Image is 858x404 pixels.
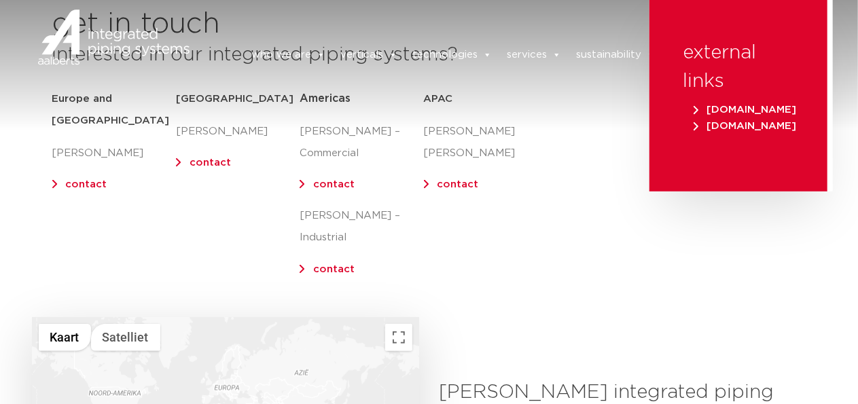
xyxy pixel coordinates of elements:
a: contact [313,179,355,189]
a: contact [66,179,107,189]
a: services [507,41,561,69]
span: [DOMAIN_NAME] [694,105,797,115]
a: technologies [412,41,492,69]
p: [PERSON_NAME] – Commercial [300,121,423,164]
p: [PERSON_NAME] [PERSON_NAME] [424,121,548,164]
nav: Menu [210,20,827,41]
a: sustainability [576,41,656,69]
p: [PERSON_NAME] [176,121,300,143]
a: contact [437,179,479,189]
a: [DOMAIN_NAME] [690,121,800,131]
p: [PERSON_NAME] [52,143,176,164]
a: [DOMAIN_NAME] [690,105,800,115]
button: Weergave op volledig scherm aan- of uitzetten [385,324,412,351]
h3: external links [683,39,793,96]
a: verticals [340,41,397,69]
p: [PERSON_NAME] – Industrial [300,205,423,249]
a: contact [190,158,231,168]
a: contact [313,264,355,274]
button: Stratenkaart tonen [39,324,91,351]
button: Satellietbeelden tonen [91,324,160,351]
a: who we are [251,41,325,69]
span: [DOMAIN_NAME] [694,121,797,131]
